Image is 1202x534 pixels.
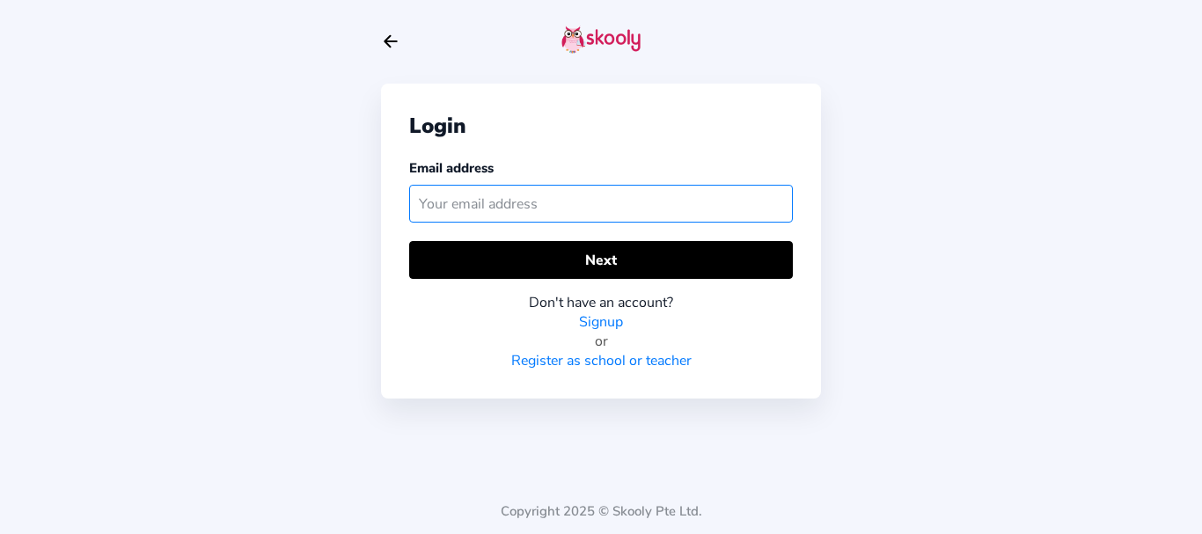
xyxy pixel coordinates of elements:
[409,112,793,140] div: Login
[381,32,400,51] button: arrow back outline
[409,159,494,177] label: Email address
[511,351,692,370] a: Register as school or teacher
[561,26,641,54] img: skooly-logo.png
[409,185,793,223] input: Your email address
[409,293,793,312] div: Don't have an account?
[579,312,623,332] a: Signup
[409,332,793,351] div: or
[409,241,793,279] button: Next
